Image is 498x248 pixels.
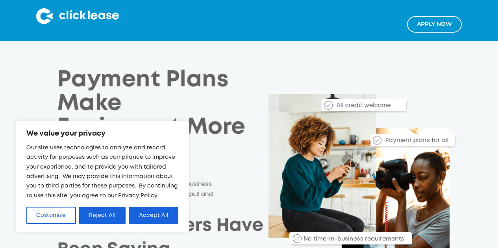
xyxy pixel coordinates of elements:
div: All credit welcome [331,102,406,110]
img: Checkmark_callout [324,101,333,109]
h1: Payment Plans Make Equipment More Affordable [57,68,248,163]
button: Accept All [129,207,178,224]
span: Our site uses technologies to analyze and record activity for purposes such as compliance to impr... [26,145,178,198]
a: Apply NOw [407,16,462,32]
img: Clicklease logo [36,8,119,24]
button: Reject All [79,207,126,224]
button: Customize [26,207,76,224]
img: Checkmark_callout [373,136,381,144]
p: We value your privacy [26,129,178,138]
div: We value your privacy [16,121,189,232]
img: Checkmark_callout [293,234,302,243]
div: Payment plans for all [380,137,455,145]
div: No time-in-business requirements [298,235,412,244]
